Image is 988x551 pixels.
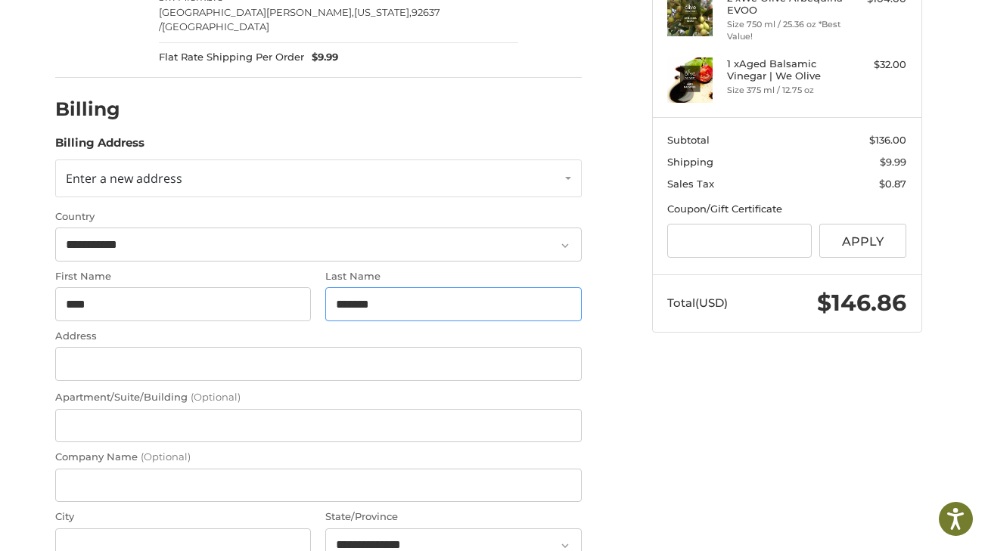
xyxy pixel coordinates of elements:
h4: 1 x Aged Balsamic Vinegar | We Olive [727,57,843,82]
h2: Billing [55,98,144,121]
span: Shipping [667,156,713,168]
label: State/Province [325,509,581,525]
span: $0.87 [879,178,906,190]
label: City [55,509,311,525]
span: [US_STATE], [354,6,412,18]
input: Gift Certificate or Coupon Code [667,224,812,258]
span: $9.99 [304,50,338,65]
span: [GEOGRAPHIC_DATA][PERSON_NAME], [159,6,354,18]
span: Subtotal [667,134,710,146]
p: We're away right now. Please check back later! [21,23,171,35]
span: $9.99 [880,156,906,168]
label: Last Name [325,269,581,284]
li: Size 375 ml / 12.75 oz [727,84,843,97]
label: First Name [55,269,311,284]
label: Apartment/Suite/Building [55,390,582,405]
div: Coupon/Gift Certificate [667,202,906,217]
a: Enter or select a different address [55,159,582,197]
span: Enter a new address [66,170,182,187]
small: (Optional) [141,450,191,463]
span: Sales Tax [667,178,714,190]
span: Flat Rate Shipping Per Order [159,50,304,65]
label: Company Name [55,450,582,465]
span: $146.86 [817,289,906,317]
label: Address [55,329,582,344]
small: (Optional) [191,391,241,403]
span: [GEOGRAPHIC_DATA] [162,20,269,33]
div: $32.00 [847,57,906,73]
button: Open LiveChat chat widget [174,20,192,38]
legend: Billing Address [55,135,144,159]
button: Apply [819,224,907,258]
span: $136.00 [869,134,906,146]
label: Country [55,209,582,224]
li: Size 750 ml / 25.36 oz *Best Value! [727,18,843,43]
span: Total (USD) [667,296,728,310]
